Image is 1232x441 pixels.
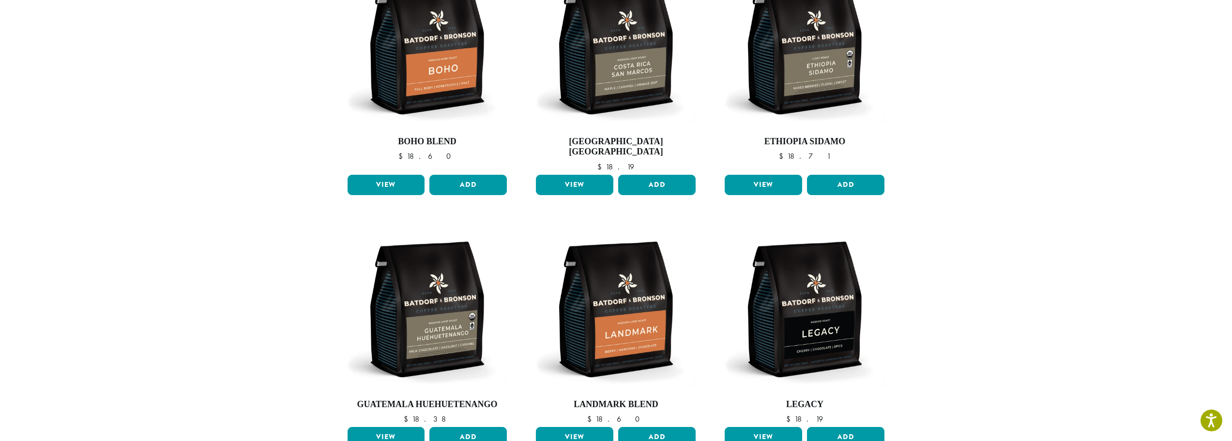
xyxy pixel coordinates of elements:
img: BB-12oz-FTO-Guatemala-Huhutenango-Stock.webp [345,227,509,392]
bdi: 18.60 [587,414,644,424]
button: Add [807,175,884,195]
h4: [GEOGRAPHIC_DATA] [GEOGRAPHIC_DATA] [533,137,698,157]
h4: Legacy [722,399,887,410]
span: $ [597,162,606,172]
h4: Ethiopia Sidamo [722,137,887,147]
a: View [725,175,802,195]
bdi: 18.71 [779,151,831,161]
a: View [536,175,613,195]
img: BB-12oz-Landmark-Stock.webp [533,227,698,392]
button: Add [618,175,696,195]
bdi: 18.38 [404,414,451,424]
img: BB-12oz-Legacy-Stock.webp [722,227,887,392]
bdi: 18.19 [786,414,823,424]
span: $ [404,414,412,424]
h4: Boho Blend [345,137,510,147]
bdi: 18.19 [597,162,634,172]
bdi: 18.60 [398,151,456,161]
a: View [348,175,425,195]
span: $ [398,151,407,161]
button: Add [429,175,507,195]
a: Landmark Blend $18.60 [533,227,698,424]
h4: Landmark Blend [533,399,698,410]
span: $ [786,414,794,424]
a: Guatemala Huehuetenango $18.38 [345,227,510,424]
a: Legacy $18.19 [722,227,887,424]
span: $ [779,151,787,161]
h4: Guatemala Huehuetenango [345,399,510,410]
span: $ [587,414,595,424]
